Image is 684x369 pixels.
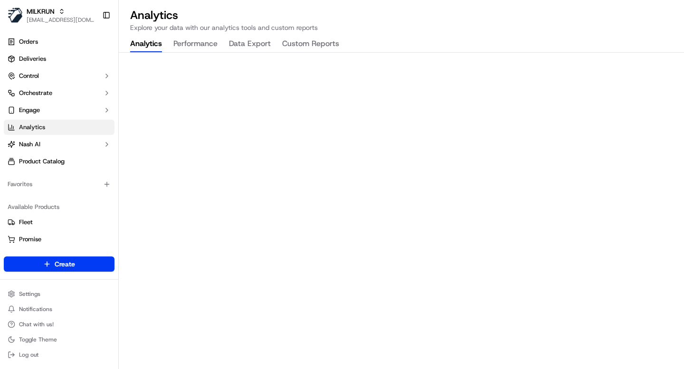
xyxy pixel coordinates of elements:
[4,348,114,361] button: Log out
[119,53,684,369] iframe: Analytics
[4,34,114,49] a: Orders
[19,140,40,149] span: Nash AI
[8,8,23,23] img: MILKRUN
[4,215,114,230] button: Fleet
[19,336,57,343] span: Toggle Theme
[19,157,65,166] span: Product Catalog
[19,351,38,359] span: Log out
[4,85,114,101] button: Orchestrate
[130,8,673,23] h2: Analytics
[4,68,114,84] button: Control
[4,4,98,27] button: MILKRUNMILKRUN[EMAIL_ADDRESS][DOMAIN_NAME]
[4,333,114,346] button: Toggle Theme
[8,235,111,244] a: Promise
[19,72,39,80] span: Control
[19,106,40,114] span: Engage
[173,36,218,52] button: Performance
[27,7,55,16] button: MILKRUN
[4,177,114,192] div: Favorites
[4,199,114,215] div: Available Products
[4,103,114,118] button: Engage
[4,137,114,152] button: Nash AI
[282,36,339,52] button: Custom Reports
[4,51,114,66] a: Deliveries
[19,305,52,313] span: Notifications
[19,321,54,328] span: Chat with us!
[130,36,162,52] button: Analytics
[4,256,114,272] button: Create
[19,123,45,132] span: Analytics
[8,218,111,227] a: Fleet
[19,89,52,97] span: Orchestrate
[4,232,114,247] button: Promise
[19,290,40,298] span: Settings
[27,16,95,24] button: [EMAIL_ADDRESS][DOMAIN_NAME]
[229,36,271,52] button: Data Export
[19,218,33,227] span: Fleet
[19,235,41,244] span: Promise
[19,55,46,63] span: Deliveries
[4,318,114,331] button: Chat with us!
[4,120,114,135] a: Analytics
[55,259,75,269] span: Create
[4,287,114,301] button: Settings
[4,154,114,169] a: Product Catalog
[4,303,114,316] button: Notifications
[130,23,673,32] p: Explore your data with our analytics tools and custom reports
[19,38,38,46] span: Orders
